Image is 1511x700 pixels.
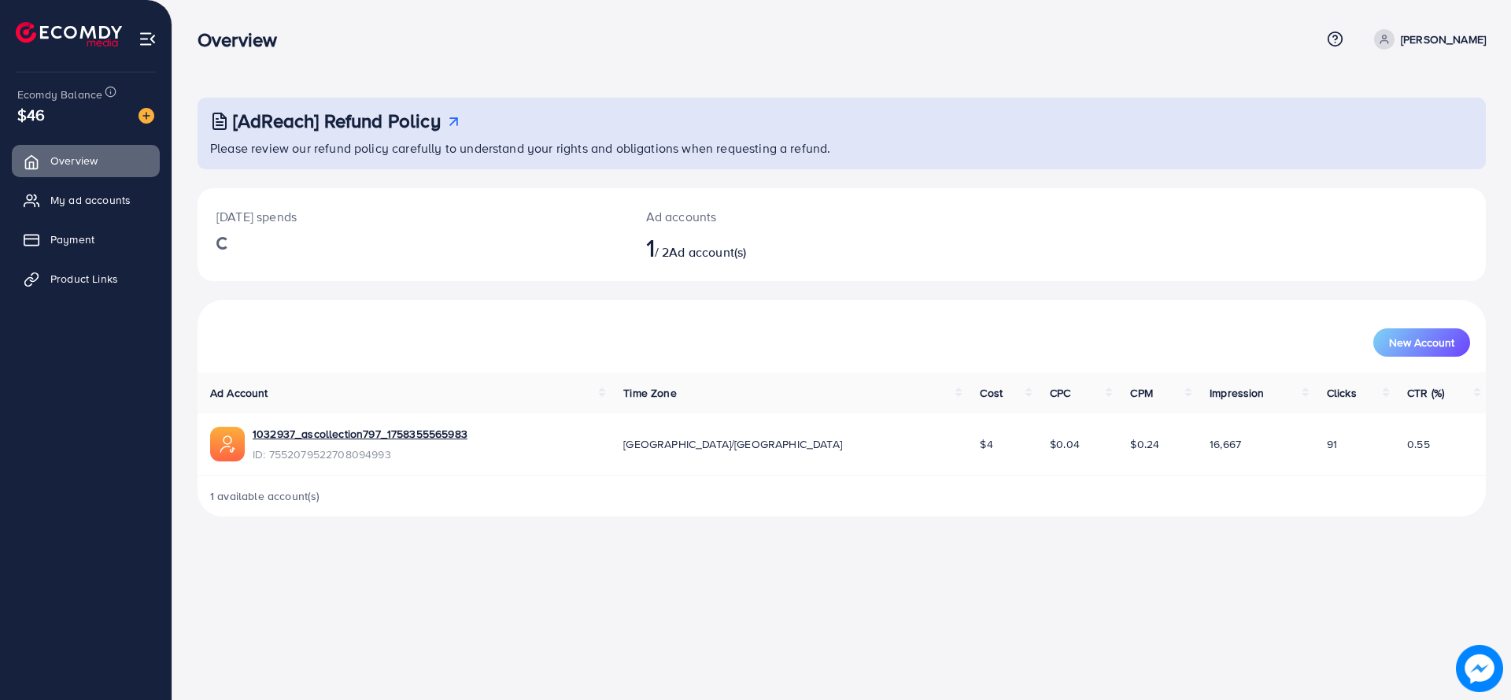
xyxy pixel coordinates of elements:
p: Ad accounts [646,207,930,226]
span: $46 [17,103,45,126]
img: image [139,108,154,124]
span: $4 [980,436,992,452]
span: 1 available account(s) [210,488,320,504]
img: logo [16,22,122,46]
a: Product Links [12,263,160,294]
span: CTR (%) [1407,385,1444,401]
span: 91 [1327,436,1337,452]
span: Impression [1210,385,1265,401]
img: image [1456,645,1503,692]
span: Time Zone [623,385,676,401]
span: My ad accounts [50,192,131,208]
span: Payment [50,231,94,247]
button: New Account [1373,328,1470,357]
h3: Overview [198,28,290,51]
a: Overview [12,145,160,176]
img: ic-ads-acc.e4c84228.svg [210,427,245,461]
span: Ad Account [210,385,268,401]
a: 1032937_ascollection797_1758355565983 [253,426,467,442]
span: 0.55 [1407,436,1430,452]
span: CPM [1130,385,1152,401]
p: [PERSON_NAME] [1401,30,1486,49]
a: [PERSON_NAME] [1368,29,1486,50]
span: Cost [980,385,1003,401]
span: New Account [1389,337,1454,348]
span: Overview [50,153,98,169]
a: My ad accounts [12,184,160,216]
p: [DATE] spends [216,207,608,226]
a: Payment [12,224,160,255]
span: $0.24 [1130,436,1159,452]
img: menu [139,30,157,48]
span: Ecomdy Balance [17,87,102,102]
h2: / 2 [646,232,930,262]
h3: [AdReach] Refund Policy [233,109,441,132]
span: 1 [646,229,655,265]
span: Clicks [1327,385,1357,401]
span: Product Links [50,271,118,287]
span: 16,667 [1210,436,1241,452]
span: ID: 7552079522708094993 [253,446,467,462]
span: Ad account(s) [669,243,746,261]
span: $0.04 [1050,436,1080,452]
p: Please review our refund policy carefully to understand your rights and obligations when requesti... [210,139,1476,157]
span: [GEOGRAPHIC_DATA]/[GEOGRAPHIC_DATA] [623,436,842,452]
span: CPC [1050,385,1070,401]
